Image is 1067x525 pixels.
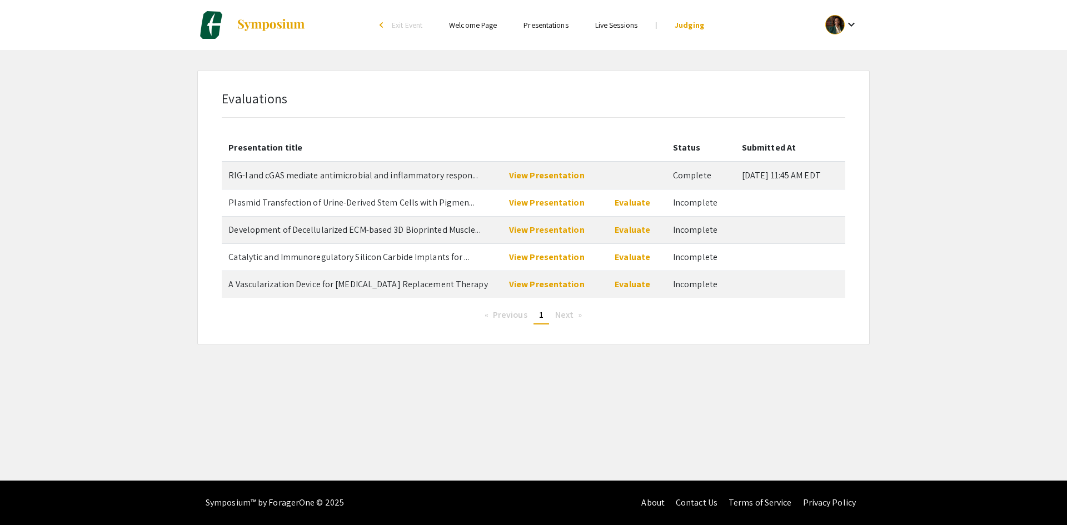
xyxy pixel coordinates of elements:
[449,20,497,30] a: Welcome Page
[615,278,650,290] a: Evaluate
[228,251,469,263] span: Catalytic and Immunoregulatory Silicon Carbide Implants for Redox-Controlled Regeneration and Imp...
[509,278,585,290] a: View Presentation
[729,497,792,508] a: Terms of Service
[641,497,665,508] a: About
[380,22,386,28] div: arrow_back_ios
[666,243,735,271] td: Incomplete
[845,18,858,31] mat-icon: Expand account dropdown
[666,216,735,243] td: Incomplete
[595,20,637,30] a: Live Sessions
[615,197,650,208] a: Evaluate
[493,309,527,321] span: Previous
[392,20,422,30] span: Exit Event
[197,11,225,39] img: Charlotte Biomedical Sciences Symposium 2025
[228,278,487,290] span: A Vascularization Device for Beta Cell Replacement Therapy
[814,12,870,37] button: Expand account dropdown
[666,134,735,162] th: Status
[509,197,585,208] a: View Presentation
[651,20,661,30] li: |
[509,251,585,263] a: View Presentation
[228,224,480,236] span: Development of Decellularized ECM-based 3D Bioprinted Muscle Constructs with Dual Growth Factors ...
[675,20,704,30] a: Judging
[228,197,474,208] span: Plasmid Transfection of Urine-Derived Stem Cells with Pigment Epithelium-derived Factor for Renal...
[666,162,735,189] td: Complete
[8,475,47,517] iframe: Chat
[615,224,650,236] a: Evaluate
[509,169,585,181] a: View Presentation
[555,309,574,321] span: Next
[803,497,856,508] a: Privacy Policy
[615,251,650,263] a: Evaluate
[222,134,502,162] th: Presentation title
[236,18,306,32] img: Symposium by ForagerOne
[228,169,477,181] span: RIG-I and cGAS mediate antimicrobial and inflammatory responses of primary osteoblasts to Staphyl...
[206,481,344,525] div: Symposium™ by ForagerOne © 2025
[539,309,544,321] span: 1
[735,162,845,189] td: [DATE] 11:45 AM EDT
[222,89,287,107] span: Evaluations
[197,11,306,39] a: Charlotte Biomedical Sciences Symposium 2025
[676,497,717,508] a: Contact Us
[230,307,836,324] ul: Pagination
[509,224,585,236] a: View Presentation
[523,20,568,30] a: Presentations
[666,271,735,298] td: Incomplete
[666,189,735,216] td: Incomplete
[735,134,845,162] th: Submitted At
